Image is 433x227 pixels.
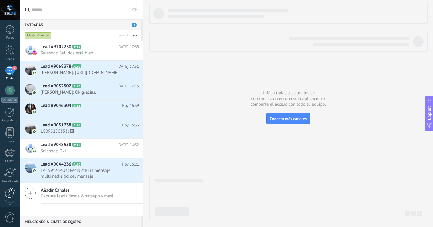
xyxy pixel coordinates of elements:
div: Estadísticas [1,179,19,183]
span: A105 [72,84,81,88]
span: Captura leads desde Whatsapp y más! [41,193,113,199]
img: com.amocrm.amocrmwa.svg [32,129,37,134]
div: Chats [1,77,19,81]
span: A101 [72,104,81,107]
span: 5 [132,23,137,27]
span: A107 [72,45,81,49]
img: com.amocrm.amocrmwa.svg [32,149,37,153]
span: Hoy 16:21 [122,161,139,167]
span: Hoy 16:39 [122,103,139,109]
a: Lead #9046304 A101 Hoy 16:39 . [20,100,143,119]
div: Leads [1,58,19,61]
span: 5 [12,66,17,70]
div: Menciones & Chats de equipo [20,216,141,227]
span: A106 [72,64,81,68]
span: Lead #9102250 [41,44,71,50]
img: com.amocrm.amocrmwa.svg [32,90,37,95]
span: Lead #9046304 [41,103,71,109]
img: com.amocrm.amocrmwa.svg [32,71,37,75]
span: [DATE] 17:31 [117,64,139,70]
button: Conecta más canales [266,113,310,124]
span: Copilot [426,106,432,120]
a: Lead #9068378 A106 [DATE] 17:31 [PERSON_NAME]: [URL][DOMAIN_NAME] [20,61,143,80]
img: com.amocrm.amocrmwa.svg [32,169,37,173]
span: Conecta más canales [270,116,307,121]
span: Añadir Canales [41,188,113,193]
div: Total: 7 [115,33,128,39]
span: Salesbot: Oki [41,148,127,154]
div: WhatsApp [1,97,18,103]
span: 14159141403: Recibiste un mensaje multimedia (id del mensaje: 85E3E6E1EC4F6652DF). Espera a que s... [41,168,127,179]
a: Lead #9102250 A107 [DATE] 17:38 Salesbot: Saludos está bien [20,41,143,60]
span: Lead #9044236 [41,161,71,167]
a: Lead #9044236 A100 Hoy 16:21 14159141403: Recibiste un mensaje multimedia (id del mensaje: 85E3E6... [20,158,143,183]
a: Lead #9051238 A104 Hoy 16:33 18095220353: 🖼 [20,119,143,138]
span: [DATE] 17:15 [117,83,139,89]
span: [PERSON_NAME]: [URL][DOMAIN_NAME] [41,70,127,76]
span: . [41,109,127,115]
span: Lead #9051238 [41,122,71,128]
span: [DATE] 17:38 [117,44,139,50]
div: Correo [1,159,19,163]
span: Salesbot: Saludos está bien [41,50,127,56]
span: Lead #9068378 [41,64,71,70]
span: Lead #9048558 [41,142,71,148]
button: Más [128,30,141,41]
div: Chats abiertos [25,32,51,39]
a: Lead #9048558 A102 [DATE] 16:32 Salesbot: Oki [20,139,143,158]
a: Lead #9052502 A105 [DATE] 17:15 [PERSON_NAME]: Ok gracias. [20,80,143,99]
div: Entradas [20,19,141,30]
img: instagram.svg [32,51,37,55]
span: [DATE] 16:32 [117,142,139,148]
span: A102 [72,143,81,147]
span: A104 [72,123,81,127]
div: Calendario [1,119,19,123]
span: Hoy 16:33 [122,122,139,128]
span: 18095220353: 🖼 [41,129,127,134]
span: [PERSON_NAME]: Ok gracias. [41,89,127,95]
div: Listas [1,140,19,144]
img: com.amocrm.amocrmwa.svg [32,110,37,114]
span: Lead #9052502 [41,83,71,89]
div: Panel [1,36,19,40]
span: A100 [72,162,81,166]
